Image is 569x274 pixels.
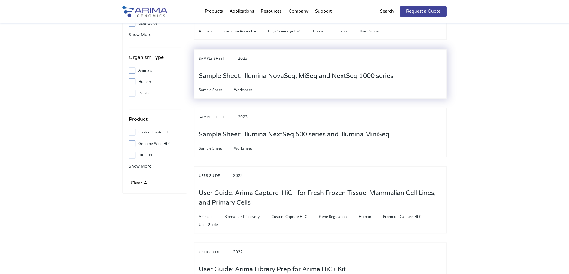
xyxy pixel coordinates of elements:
h3: Sample Sheet: Illumina NovaSeq, MiSeq and NextSeq 1000 series [199,67,393,85]
label: Custom Capture Hi-C [129,128,181,137]
span: Show More [129,32,151,37]
span: 2023 [238,55,248,61]
span: Sample Sheet [199,145,234,152]
label: Genome-Wide Hi-C [129,139,181,148]
h4: Product [129,115,181,128]
label: User Guide [129,19,181,28]
span: Worksheet [234,145,264,152]
label: HiC FFPE [129,151,181,160]
span: 2023 [238,114,248,120]
span: Human [313,28,337,35]
h3: Sample Sheet: Illumina NextSeq 500 series and Illumina MiniSeq [199,125,389,144]
span: Plants [337,28,360,35]
span: Animals [199,213,224,220]
span: Biomarker Discovery [224,213,272,220]
a: User Guide: Arima Library Prep for Arima HiC+ Kit [199,266,346,273]
a: Request a Quote [400,6,447,17]
span: Human [359,213,383,220]
label: Plants [129,89,181,98]
span: User Guide [360,28,391,35]
span: User Guide [199,172,232,179]
label: Human [129,77,181,86]
img: Arima-Genomics-logo [122,6,167,17]
span: Gene Regulation [319,213,359,220]
label: Animals [129,66,181,75]
span: Show More [129,163,151,169]
span: High Coverage Hi-C [268,28,313,35]
a: Sample Sheet: Illumina NovaSeq, MiSeq and NextSeq 1000 series [199,73,393,79]
span: 2022 [233,249,243,254]
span: Custom Capture Hi-C [272,213,319,220]
span: Worksheet [234,86,264,93]
span: User Guide [199,248,232,256]
span: Promoter Capture Hi-C [383,213,434,220]
a: Sample Sheet: Illumina NextSeq 500 series and Illumina MiniSeq [199,131,389,138]
h4: Organism Type [129,53,181,66]
a: User Guide: Arima Capture-HiC+ for Fresh Frozen Tissue, Mammalian Cell Lines, and Primary Cells [199,199,442,206]
span: 2022 [233,172,243,178]
span: Sample Sheet [199,86,234,93]
span: Sample Sheet [199,114,237,121]
input: Clear All [129,179,151,187]
span: Genome Assembly [224,28,268,35]
p: Search [380,8,394,15]
h3: User Guide: Arima Capture-HiC+ for Fresh Frozen Tissue, Mammalian Cell Lines, and Primary Cells [199,184,442,212]
span: Sample Sheet [199,55,237,62]
span: User Guide [199,221,230,228]
span: Animals [199,28,224,35]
